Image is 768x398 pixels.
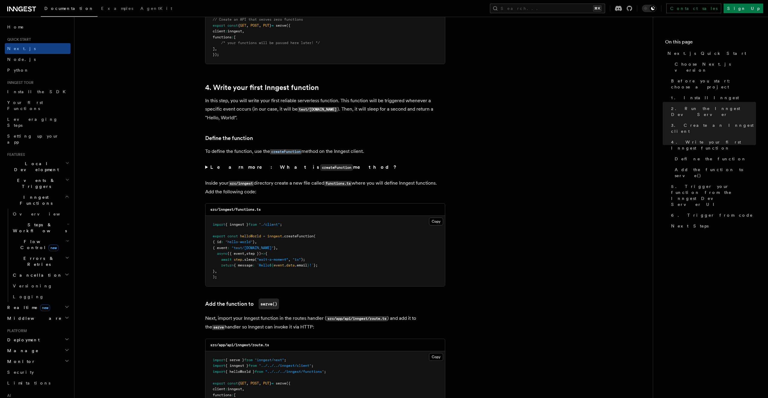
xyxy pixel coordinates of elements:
span: : [253,263,255,267]
span: Choose Next.js version [675,61,756,73]
span: from [244,358,253,362]
span: : [221,240,223,244]
span: "./client" [259,222,280,227]
span: POST [250,23,259,28]
a: Add the function to serve() [672,164,756,181]
span: new [49,245,58,251]
span: { [238,23,240,28]
code: test/[DOMAIN_NAME] [298,107,337,112]
span: const [227,381,238,385]
span: inngest [227,29,242,33]
a: Next.js Quick Start [665,48,756,59]
p: To define the function, use the method on the Inngest client. [205,147,445,156]
span: { message [234,263,253,267]
span: 3. Create an Inngest client [671,122,756,134]
span: // Create an API that serves zero functions [213,17,303,22]
a: Security [5,367,70,378]
span: Deployment [5,337,40,343]
span: : [225,387,227,391]
button: Middleware [5,313,70,324]
span: AI [5,393,11,398]
span: , [242,387,244,391]
a: AgentKit [137,2,176,16]
a: Install the SDK [5,86,70,97]
span: GET [240,381,246,385]
a: Limitations [5,378,70,388]
span: } [269,23,271,28]
span: .sleep [242,257,255,262]
span: ({ [286,23,290,28]
span: ({ [286,381,290,385]
a: createFunction [270,148,301,154]
span: Versioning [13,284,52,288]
span: Examples [101,6,133,11]
span: ; [311,364,313,368]
span: from [248,222,257,227]
span: Limitations [7,381,50,385]
span: Your first Functions [7,100,43,111]
span: client [213,29,225,33]
span: Python [7,68,29,73]
a: Contact sales [666,4,721,13]
span: = [271,381,274,385]
span: { [238,381,240,385]
span: Documentation [44,6,94,11]
strong: Learn more: What is method? [210,164,398,170]
a: Setting up your app [5,131,70,147]
span: return [221,263,234,267]
span: export [213,234,225,238]
span: ({ event [227,251,244,256]
span: "hello-world" [225,240,253,244]
a: Logging [10,291,70,302]
span: : [232,35,234,39]
span: serve [276,381,286,385]
span: , [259,381,261,385]
code: createFunction [270,149,301,154]
span: export [213,381,225,385]
span: "1s" [292,257,301,262]
span: Logging [13,294,44,299]
span: { id [213,240,221,244]
span: ${ [269,263,274,267]
span: 4. Write your first Inngest function [671,139,756,151]
span: Platform [5,328,27,333]
button: Errors & Retries [10,253,70,270]
code: src/app/api/inngest/route.ts [326,316,387,321]
span: async [217,251,227,256]
span: data [286,263,295,267]
span: Local Development [5,161,65,173]
span: { helloWorld } [225,370,255,374]
span: Monitor [5,358,35,364]
span: 5. Trigger your function from the Inngest Dev Server UI [671,183,756,207]
span: , [215,269,217,273]
a: 4. Write your first Inngest function [669,137,756,153]
span: , [246,381,248,385]
span: Before you start: choose a project [671,78,756,90]
span: GET [240,23,246,28]
span: "wait-a-moment" [257,257,288,262]
button: Copy [429,218,443,225]
span: Quick start [5,37,31,42]
span: } [253,240,255,244]
span: } [274,246,276,250]
span: Flow Control [10,239,66,251]
span: : [232,393,234,397]
kbd: ⌘K [593,5,601,11]
span: /* your functions will be passed here later! */ [221,41,320,45]
span: , [215,47,217,51]
span: await [221,257,232,262]
p: In this step, you will write your first reliable serverless function. This function will be trigg... [205,97,445,122]
span: Events & Triggers [5,177,65,189]
span: Next.js [7,46,36,51]
button: Steps & Workflows [10,219,70,236]
span: POST [250,381,259,385]
span: Inngest Functions [5,194,65,206]
code: serve [212,325,225,330]
span: .email [295,263,307,267]
span: , [288,257,290,262]
span: !` [309,263,313,267]
span: Install the SDK [7,89,69,94]
p: Next, import your Inngest function in the routes handler ( ) and add it to the handler so Inngest... [205,314,445,331]
span: ); [213,275,217,279]
a: 4. Write your first Inngest function [205,83,319,92]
